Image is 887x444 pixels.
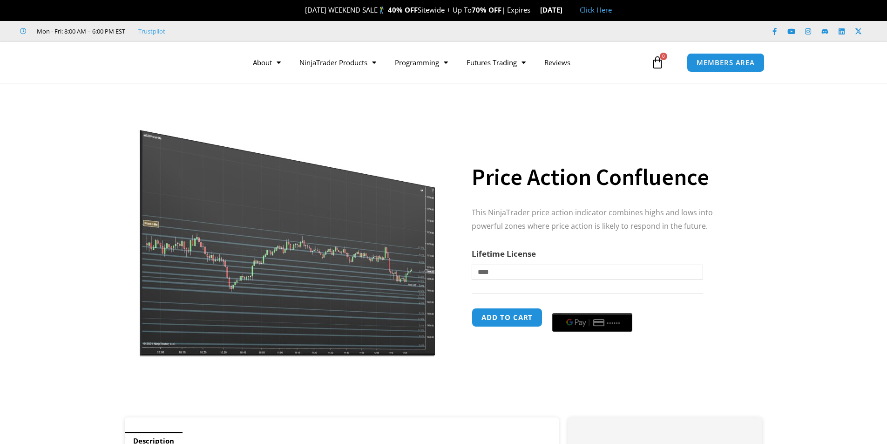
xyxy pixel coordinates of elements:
[687,53,765,72] a: MEMBERS AREA
[290,52,386,73] a: NinjaTrader Products
[457,52,535,73] a: Futures Trading
[472,161,744,193] h1: Price Action Confluence
[138,99,437,357] img: Price Action Confluence 2
[531,7,538,14] img: ⌛
[552,313,632,332] button: Buy with GPay
[472,207,713,231] span: This NinjaTrader price action indicator combines highs and lows into powerful zones where price a...
[138,26,165,37] a: Trustpilot
[472,5,501,14] strong: 70% OFF
[472,284,486,291] a: Clear options
[472,308,542,327] button: Add to cart
[580,5,612,14] a: Click Here
[244,52,649,73] nav: Menu
[110,46,210,79] img: LogoAI | Affordable Indicators – NinjaTrader
[34,26,125,37] span: Mon - Fri: 8:00 AM – 6:00 PM EST
[540,5,570,14] strong: [DATE]
[295,5,540,14] span: [DATE] WEEKEND SALE Sitewide + Up To | Expires
[378,7,385,14] img: 🏌️‍♂️
[386,52,457,73] a: Programming
[535,52,580,73] a: Reviews
[608,320,622,326] text: ••••••
[637,49,678,76] a: 0
[697,59,755,66] span: MEMBERS AREA
[244,52,290,73] a: About
[472,248,536,259] label: Lifetime License
[563,7,570,14] img: 🏭
[388,5,418,14] strong: 40% OFF
[298,7,305,14] img: 🎉
[660,53,667,60] span: 0
[550,307,634,307] iframe: Secure payment input frame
